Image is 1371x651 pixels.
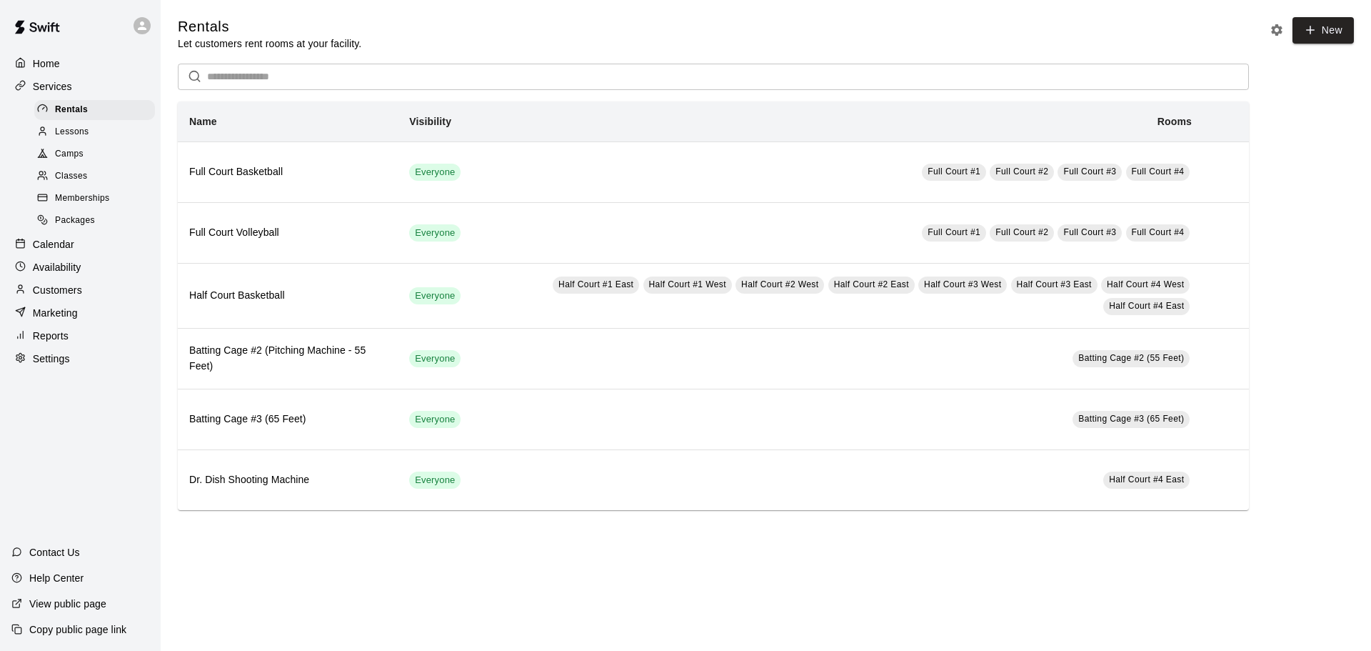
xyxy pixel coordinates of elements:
span: Full Court #3 [1063,227,1116,237]
b: Visibility [409,116,451,127]
p: Settings [33,352,70,366]
div: Packages [34,211,155,231]
div: This service is visible to all of your customers [409,287,461,304]
span: Everyone [409,352,461,366]
h6: Full Court Basketball [189,164,386,180]
span: Batting Cage #3 (65 Feet) [1078,414,1184,424]
span: Half Court #3 West [924,279,1001,289]
span: Everyone [409,227,461,240]
span: Full Court #4 [1132,227,1185,237]
div: Lessons [34,122,155,142]
span: Rentals [55,103,88,117]
a: New [1292,17,1354,44]
p: Customers [33,283,82,297]
div: This service is visible to all of your customers [409,164,461,181]
div: This service is visible to all of your customers [409,472,461,489]
span: Everyone [409,474,461,487]
a: Calendar [11,234,149,255]
p: Help Center [29,571,84,585]
div: Camps [34,144,155,164]
span: Batting Cage #2 (55 Feet) [1078,353,1184,363]
a: Classes [34,166,161,188]
span: Everyone [409,289,461,303]
p: Let customers rent rooms at your facility. [178,36,361,51]
a: Marketing [11,302,149,324]
span: Half Court #1 West [649,279,726,289]
a: Packages [34,210,161,232]
p: Calendar [33,237,74,252]
span: Full Court #1 [928,227,980,237]
span: Camps [55,147,84,161]
p: Marketing [33,306,78,320]
h6: Batting Cage #2 (Pitching Machine - 55 Feet) [189,343,386,374]
div: This service is visible to all of your customers [409,411,461,428]
div: This service is visible to all of your customers [409,350,461,367]
span: Half Court #4 East [1109,474,1184,484]
span: Half Court #2 East [834,279,909,289]
span: Half Court #3 East [1017,279,1092,289]
span: Memberships [55,192,109,206]
div: Classes [34,167,155,187]
h6: Full Court Volleyball [189,225,386,241]
h6: Batting Cage #3 (65 Feet) [189,412,386,427]
h6: Dr. Dish Shooting Machine [189,472,386,488]
b: Rooms [1157,116,1192,127]
p: Copy public page link [29,622,126,637]
button: Rental settings [1266,19,1287,41]
span: Half Court #4 East [1109,301,1184,311]
a: Home [11,53,149,74]
p: Availability [33,260,81,274]
b: Name [189,116,217,127]
p: Reports [33,329,69,343]
span: Half Court #4 West [1107,279,1184,289]
div: Memberships [34,189,155,209]
span: Full Court #3 [1063,167,1116,177]
span: Full Court #1 [928,167,980,177]
a: Memberships [34,188,161,210]
span: Full Court #2 [995,167,1048,177]
span: Full Court #4 [1132,167,1185,177]
div: This service is visible to all of your customers [409,224,461,242]
a: Reports [11,325,149,347]
span: Classes [55,169,87,184]
span: Lessons [55,125,89,139]
span: Full Court #2 [995,227,1048,237]
span: Half Court #1 East [558,279,633,289]
p: Services [33,79,72,94]
span: Everyone [409,166,461,179]
a: Rentals [34,99,161,121]
a: Services [11,76,149,97]
p: Home [33,56,60,71]
span: Everyone [409,413,461,427]
div: Rentals [34,100,155,120]
a: Settings [11,348,149,369]
h5: Rentals [178,17,361,36]
a: Camps [34,144,161,166]
span: Packages [55,214,95,228]
p: View public page [29,597,106,611]
p: Contact Us [29,545,80,560]
table: simple table [178,101,1249,510]
a: Lessons [34,121,161,143]
span: Half Court #2 West [741,279,818,289]
a: Customers [11,279,149,301]
h6: Half Court Basketball [189,288,386,304]
a: Availability [11,257,149,278]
